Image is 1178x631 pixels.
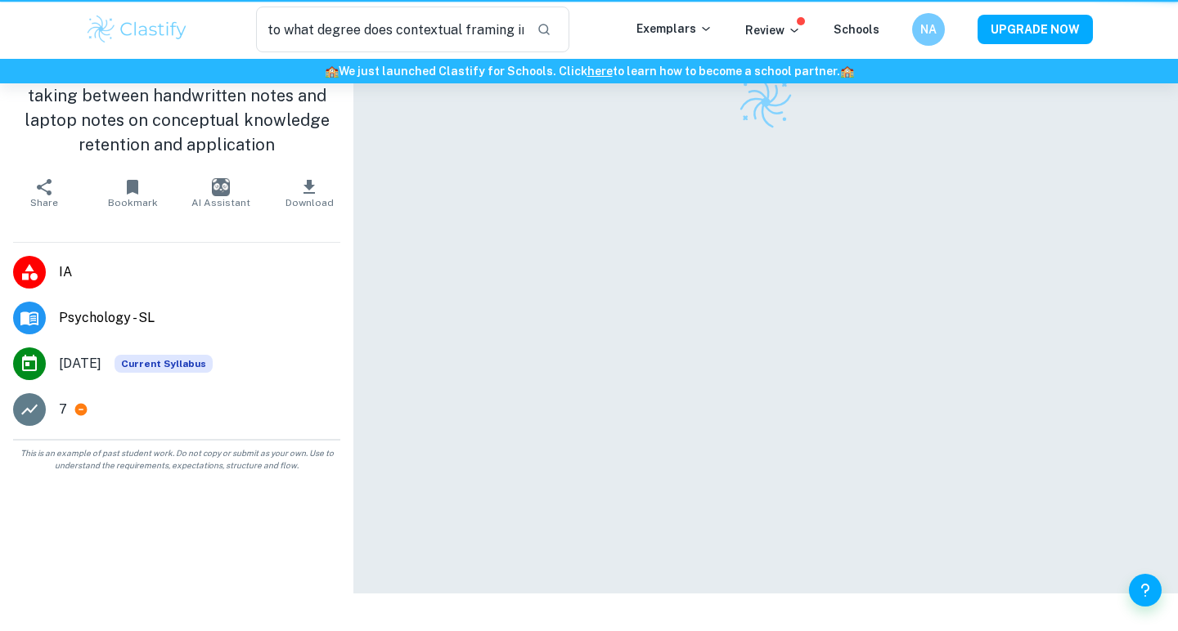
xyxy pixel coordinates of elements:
[59,400,67,419] p: 7
[286,197,334,208] span: Download
[3,62,1175,80] h6: We just launched Clastify for Schools. Click to learn how to become a school partner.
[636,20,713,38] p: Exemplars
[115,355,213,373] span: Current Syllabus
[13,59,340,157] h1: Investigating the effect medium of note-taking between handwritten notes and laptop notes on conc...
[177,170,265,216] button: AI Assistant
[745,21,801,39] p: Review
[978,15,1093,44] button: UPGRADE NOW
[115,355,213,373] div: This exemplar is based on the current syllabus. Feel free to refer to it for inspiration/ideas wh...
[59,262,340,282] span: IA
[7,447,347,472] span: This is an example of past student work. Do not copy or submit as your own. Use to understand the...
[265,170,353,216] button: Download
[88,170,177,216] button: Bookmark
[108,197,158,208] span: Bookmark
[256,7,524,52] input: Search for any exemplars...
[912,13,945,46] button: NA
[85,13,189,46] img: Clastify logo
[59,308,340,328] span: Psychology - SL
[325,65,339,78] span: 🏫
[59,354,101,374] span: [DATE]
[919,20,938,38] h6: NA
[1129,574,1162,606] button: Help and Feedback
[834,23,879,36] a: Schools
[840,65,854,78] span: 🏫
[212,178,230,196] img: AI Assistant
[30,197,58,208] span: Share
[737,74,794,131] img: Clastify logo
[587,65,613,78] a: here
[191,197,250,208] span: AI Assistant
